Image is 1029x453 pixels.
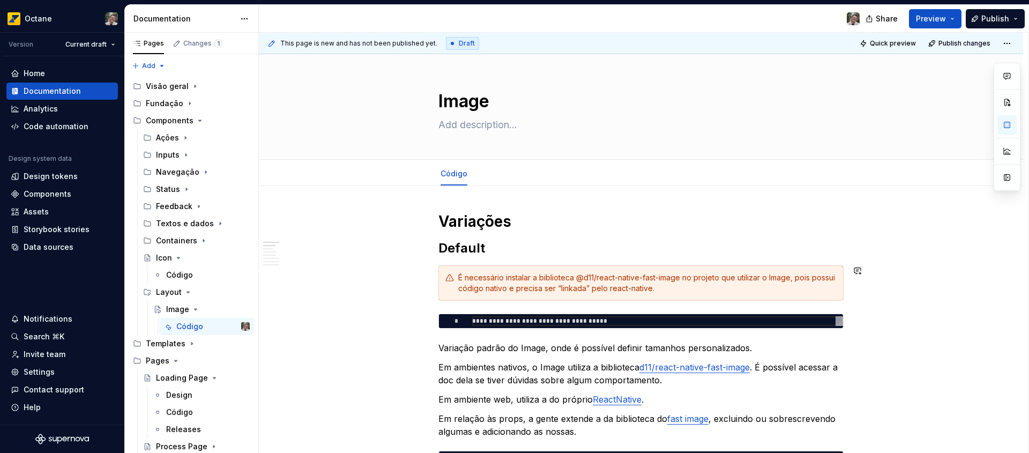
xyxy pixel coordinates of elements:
svg: Supernova Logo [35,434,89,444]
a: d11/react-native-fast-image [639,362,750,373]
div: Textos e dados [156,218,214,229]
div: Search ⌘K [24,331,64,342]
a: Documentation [6,83,118,100]
button: Help [6,399,118,416]
div: Storybook stories [24,224,90,235]
div: Design [166,390,192,400]
a: ReactNative [593,394,642,405]
div: Código [166,270,193,280]
div: Visão geral [129,78,254,95]
h1: Variações [438,212,844,231]
span: Publish [981,13,1009,24]
div: Components [129,112,254,129]
div: Help [24,402,41,413]
span: 1 [214,39,222,48]
a: Home [6,65,118,82]
span: Draft [459,39,475,48]
img: Tiago [847,12,860,25]
a: fast image [667,413,709,424]
a: CódigoTiago [159,318,254,335]
p: Em ambientes nativos, o Image utiliza a biblioteca . É possível acessar a doc dela se tiver dúvid... [438,361,844,387]
img: e8093afa-4b23-4413-bf51-00cde92dbd3f.png [8,12,20,25]
div: Pages [129,352,254,369]
a: Releases [149,421,254,438]
div: Ações [156,132,179,143]
div: Inputs [139,146,254,164]
div: Octane [25,13,52,24]
div: Fundação [146,98,183,109]
div: Status [139,181,254,198]
a: Código [441,169,467,178]
a: Design [149,387,254,404]
div: Components [24,189,71,199]
div: Icon [156,253,172,263]
a: Storybook stories [6,221,118,238]
div: Documentation [24,86,81,96]
img: Tiago [105,12,118,25]
div: Changes [183,39,222,48]
button: Notifications [6,310,118,328]
div: Status [156,184,180,195]
p: Em ambiente web, utiliza a do próprio . [438,393,844,406]
div: Contact support [24,384,84,395]
div: Ações [139,129,254,146]
div: Home [24,68,45,79]
a: Assets [6,203,118,220]
a: Design tokens [6,168,118,185]
img: Tiago [241,322,250,331]
div: Components [146,115,193,126]
span: Publish changes [938,39,990,48]
a: Data sources [6,239,118,256]
button: Share [860,9,905,28]
div: Assets [24,206,49,217]
span: Current draft [65,40,107,49]
button: Contact support [6,381,118,398]
span: Share [876,13,898,24]
div: Textos e dados [139,215,254,232]
div: Templates [146,338,185,349]
button: Current draft [61,37,120,52]
div: Visão geral [146,81,189,92]
div: Layout [139,284,254,301]
div: Containers [156,235,197,246]
div: Analytics [24,103,58,114]
div: Invite team [24,349,65,360]
div: Inputs [156,150,180,160]
a: Code automation [6,118,118,135]
a: Icon [139,249,254,266]
div: Código [166,407,193,418]
div: Navegação [139,164,254,181]
div: Feedback [156,201,192,212]
span: Add [142,62,155,70]
div: Code automation [24,121,88,132]
div: Releases [166,424,201,435]
a: Código [149,404,254,421]
div: Navegação [156,167,199,177]
div: Pages [146,355,169,366]
div: Documentation [133,13,235,24]
button: Quick preview [856,36,921,51]
div: Process Page [156,441,207,452]
a: Analytics [6,100,118,117]
span: Quick preview [870,39,916,48]
div: Código [436,162,472,184]
div: Settings [24,367,55,377]
div: Version [9,40,33,49]
div: Design tokens [24,171,78,182]
a: Image [149,301,254,318]
div: Feedback [139,198,254,215]
button: Search ⌘K [6,328,118,345]
p: Em relação às props, a gente extende a da biblioteca do , excluindo ou sobrescrevendo algumas e a... [438,412,844,438]
div: Fundação [129,95,254,112]
div: É necessário instalar a biblioteca @d11/react-native-fast-image no projeto que utilizar o Image, ... [458,272,837,294]
h2: Default [438,240,844,257]
a: Components [6,185,118,203]
span: This page is new and has not been published yet. [280,39,437,48]
button: Publish [966,9,1025,28]
span: Preview [916,13,946,24]
a: Settings [6,363,118,381]
div: Design system data [9,154,72,163]
div: Containers [139,232,254,249]
button: Preview [909,9,961,28]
